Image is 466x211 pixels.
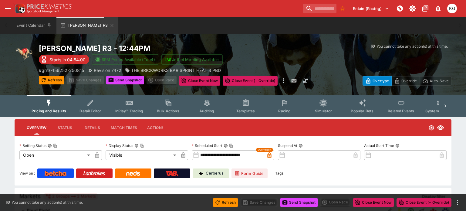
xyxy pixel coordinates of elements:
p: Copy To Clipboard [39,67,84,73]
svg: Open [428,125,434,131]
p: You cannot take any action(s) at this time. [12,200,83,205]
button: Jetbet Meeting Available [161,54,223,65]
p: Suspend At [278,143,297,148]
button: more [280,76,287,86]
img: Sportsbook Management [27,10,59,13]
button: SRM Prices Available (Top4) [92,54,159,65]
button: [PERSON_NAME] R3 [56,17,118,34]
button: Suspend At [299,144,303,148]
button: Betting StatusCopy To Clipboard [48,144,52,148]
button: Copy To Clipboard [229,144,233,148]
button: Notifications [433,3,444,14]
div: THE BRICKWORKS BAR SPRINT HEAT 3 PBD [125,67,221,73]
button: Display filter [418,192,449,201]
img: Betcha [45,171,66,176]
button: Auto-Save [420,76,451,86]
span: InPlay™ Trading [115,109,143,113]
button: Close Event Now [179,76,220,86]
p: Revision 7472 [94,67,121,73]
input: search [303,4,336,13]
button: Status [51,121,79,135]
button: Scheduled StartCopy To Clipboard [224,144,228,148]
p: Auto-Save [430,78,449,84]
img: greyhound_racing.png [15,44,34,63]
a: Form Guide [231,168,268,178]
button: Details [79,121,106,135]
a: Cerberus [193,168,229,178]
svg: Visible [437,124,444,131]
img: TabNZ [166,171,178,176]
span: Popular Bets [351,109,373,113]
button: more [454,199,461,206]
button: Overtype [363,76,392,86]
button: Event Calendar [13,17,55,34]
button: Send Snapshot [280,198,318,207]
p: Cerberus [206,170,224,176]
button: Close Event Now [353,198,394,207]
span: Related Events [388,109,414,113]
div: Kevin Gutschlag [447,4,457,13]
div: split button [320,198,350,206]
p: THE BRICKWORKS BAR SPRINT HEAT 3 PBD [131,67,221,73]
span: System Controls [425,109,455,113]
span: Templates [236,109,255,113]
button: Toggle light/dark mode [407,3,418,14]
button: Select Tenant [349,4,393,13]
div: Start From [363,76,451,86]
h2: Copy To Clipboard [39,44,245,53]
span: Bulk Actions [157,109,179,113]
span: Detail Editor [79,109,101,113]
div: Open [19,150,92,160]
button: No Bookmarks [338,4,347,13]
button: NOT Connected to PK [394,3,405,14]
button: Match Times [106,121,142,135]
div: split button [147,76,177,84]
label: Tags: [275,168,284,178]
span: Pricing and Results [32,109,66,113]
span: Racing [278,109,291,113]
button: Copy To Clipboard [140,144,144,148]
button: Refresh [39,76,64,84]
span: Simulator [315,109,332,113]
button: Display StatusCopy To Clipboard [134,144,139,148]
button: Actual Start Time [395,144,400,148]
p: Override [401,78,417,84]
img: PriceKinetics Logo [13,2,25,15]
label: View on : [19,168,35,178]
p: You cannot take any action(s) at this time. [377,44,448,49]
img: PriceKinetics [27,4,72,9]
img: Ladbrokes [83,171,105,176]
h5: Markets [19,193,41,200]
img: Cerberus [198,171,203,176]
button: Copy To Clipboard [53,144,57,148]
p: Scheduled Start [192,143,222,148]
span: Overridden [258,148,271,152]
button: open drawer [2,3,13,14]
div: 2 Groups 2 Markets [46,193,96,200]
button: Refresh [213,198,238,207]
div: Visible [106,150,178,160]
p: Betting Status [19,143,46,148]
img: Neds [126,171,140,176]
button: Override [391,76,420,86]
span: Auditing [199,109,214,113]
img: jetbet-logo.svg [165,56,171,63]
button: Overview [22,121,51,135]
p: Display Status [106,143,133,148]
p: Overtype [373,78,389,84]
button: Documentation [420,3,431,14]
button: Send Snapshot [106,76,144,84]
button: Close Event (+ Override) [397,198,451,207]
button: Actions [142,121,169,135]
button: Kevin Gutschlag [445,2,459,15]
div: Event type filters [27,95,439,117]
p: Starts in 04:54:00 [49,56,86,63]
button: Close Event (+ Override) [223,76,278,86]
p: Actual Start Time [364,143,394,148]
